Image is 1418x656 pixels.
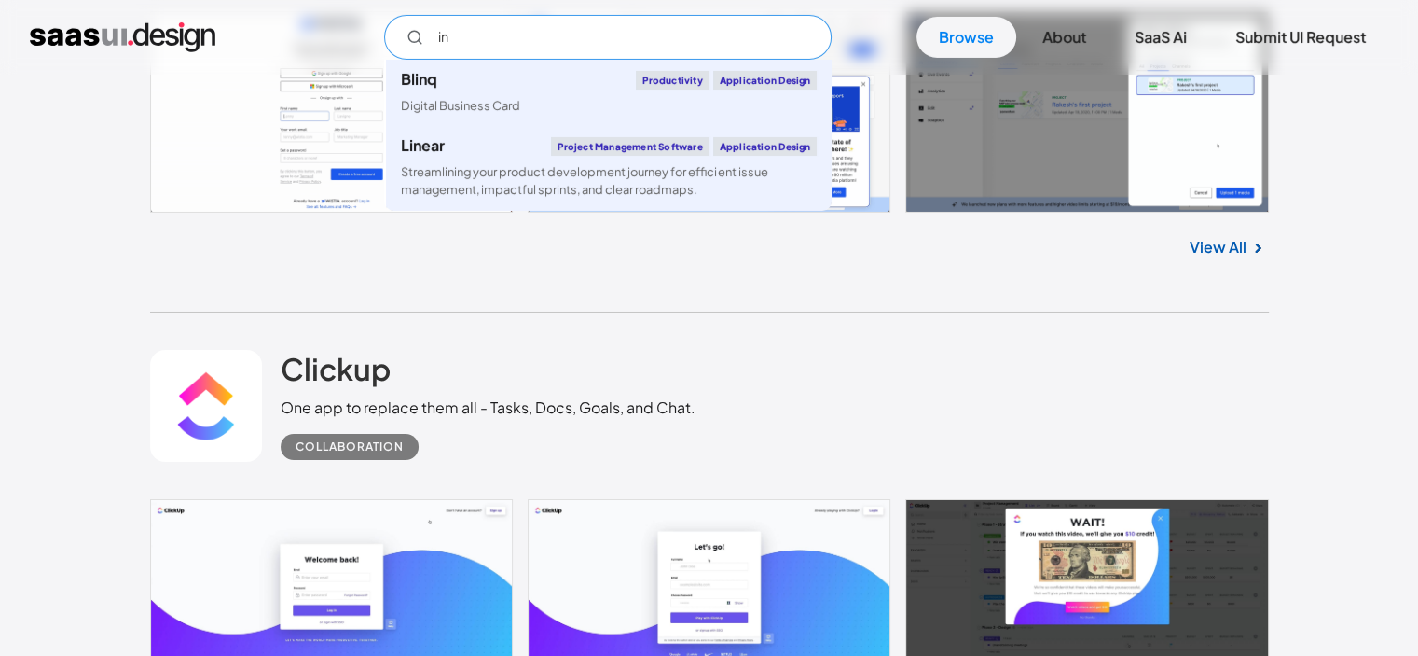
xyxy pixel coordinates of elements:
a: Submit UI Request [1213,17,1388,58]
div: Digital Business Card [401,97,520,115]
div: Streamlining your product development journey for efficient issue management, impactful sprints, ... [401,163,817,199]
input: Search UI designs you're looking for... [384,15,832,60]
div: Application Design [713,71,818,90]
a: SaaS Ai [1112,17,1209,58]
a: View All [1190,236,1246,258]
form: Email Form [384,15,832,60]
div: Blinq [401,72,437,87]
div: Linear [401,138,445,153]
div: Application Design [713,137,818,156]
a: home [30,22,215,52]
a: LinearProject Management SoftwareApplication DesignStreamlining your product development journey ... [386,126,832,210]
div: Productivity [636,71,709,90]
div: Collaboration [296,436,404,458]
a: About [1020,17,1108,58]
a: Clickup [281,350,391,397]
div: One app to replace them all - Tasks, Docs, Goals, and Chat. [281,397,695,419]
a: BlinqProductivityApplication DesignDigital Business Card [386,60,832,126]
div: Project Management Software [551,137,709,156]
a: Browse [916,17,1016,58]
h2: Clickup [281,350,391,387]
